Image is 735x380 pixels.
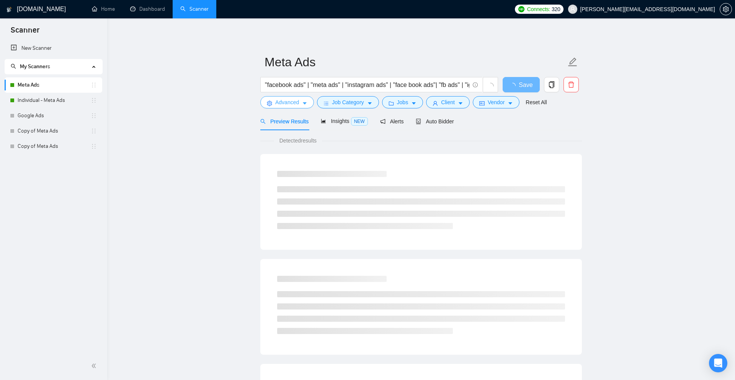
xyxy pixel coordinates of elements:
li: New Scanner [5,41,102,56]
li: Google Ads [5,108,102,123]
span: Vendor [488,98,505,106]
div: Open Intercom Messenger [709,354,727,372]
a: searchScanner [180,6,209,12]
span: user [570,7,575,12]
a: Copy of Meta Ads [18,139,91,154]
span: holder [91,113,97,119]
span: caret-down [411,100,416,106]
a: homeHome [92,6,115,12]
span: Connects: [527,5,550,13]
span: caret-down [367,100,372,106]
button: userClientcaret-down [426,96,470,108]
button: idcardVendorcaret-down [473,96,519,108]
span: robot [416,119,421,124]
span: caret-down [458,100,463,106]
a: Meta Ads [18,77,91,93]
span: loading [510,83,519,89]
span: bars [323,100,329,106]
a: Reset All [526,98,547,106]
button: folderJobscaret-down [382,96,423,108]
input: Search Freelance Jobs... [265,80,469,90]
a: Google Ads [18,108,91,123]
span: Auto Bidder [416,118,454,124]
a: dashboardDashboard [130,6,165,12]
span: holder [91,97,97,103]
span: holder [91,128,97,134]
span: caret-down [302,100,307,106]
span: setting [267,100,272,106]
span: info-circle [473,82,478,87]
li: Meta Ads [5,77,102,93]
a: setting [720,6,732,12]
span: notification [380,119,385,124]
span: caret-down [508,100,513,106]
span: area-chart [321,118,326,124]
span: delete [564,81,578,88]
button: Save [503,77,540,92]
span: loading [487,83,494,90]
button: settingAdvancedcaret-down [260,96,314,108]
img: upwork-logo.png [518,6,524,12]
span: Scanner [5,25,46,41]
a: Copy of Meta Ads [18,123,91,139]
li: Copy of Meta Ads [5,139,102,154]
span: search [11,64,16,69]
li: Copy of Meta Ads [5,123,102,139]
span: double-left [91,362,99,370]
span: Client [441,98,455,106]
span: folder [389,100,394,106]
span: My Scanners [11,63,50,70]
span: NEW [351,117,368,126]
span: setting [720,6,732,12]
a: New Scanner [11,41,96,56]
span: holder [91,82,97,88]
span: Alerts [380,118,404,124]
span: holder [91,143,97,149]
span: Save [519,80,532,90]
span: user [433,100,438,106]
button: copy [544,77,559,92]
a: Individual - Meta Ads [18,93,91,108]
span: Detected results [274,136,322,145]
span: idcard [479,100,485,106]
button: barsJob Categorycaret-down [317,96,379,108]
span: Job Category [332,98,364,106]
span: edit [568,57,578,67]
span: Insights [321,118,367,124]
span: search [260,119,266,124]
span: 320 [552,5,560,13]
input: Scanner name... [265,52,566,72]
button: setting [720,3,732,15]
span: Advanced [275,98,299,106]
li: Individual - Meta Ads [5,93,102,108]
span: copy [544,81,559,88]
img: logo [7,3,12,16]
span: My Scanners [20,63,50,70]
span: Jobs [397,98,408,106]
span: Preview Results [260,118,309,124]
button: delete [563,77,579,92]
